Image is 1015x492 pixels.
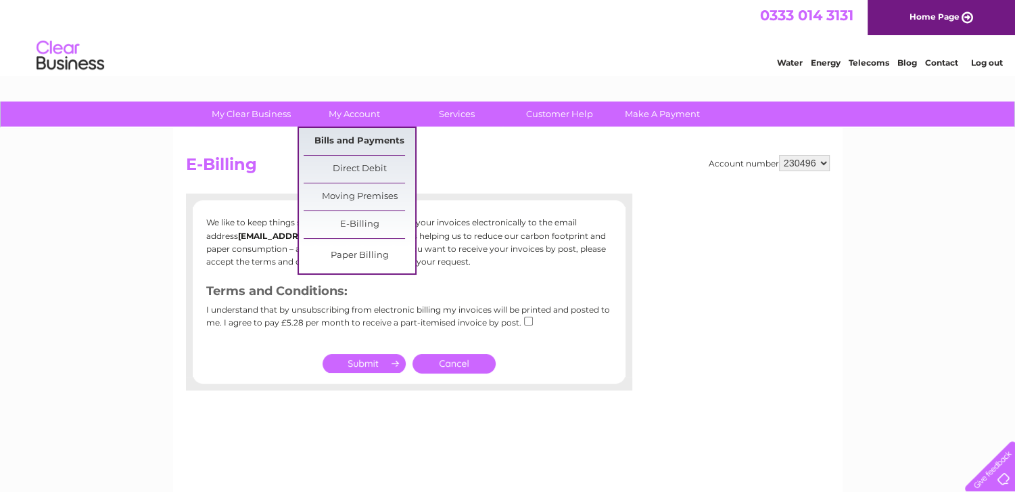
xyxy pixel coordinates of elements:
[36,35,105,76] img: logo.png
[504,102,615,127] a: Customer Help
[401,102,513,127] a: Services
[304,211,415,238] a: E-Billing
[897,58,917,68] a: Blog
[298,102,410,127] a: My Account
[206,305,612,337] div: I understand that by unsubscribing from electronic billing my invoices will be printed and posted...
[304,156,415,183] a: Direct Debit
[323,354,406,373] input: Submit
[195,102,307,127] a: My Clear Business
[607,102,718,127] a: Make A Payment
[238,231,389,241] b: [EMAIL_ADDRESS][DOMAIN_NAME]
[304,242,415,269] a: Paper Billing
[186,155,830,181] h2: E-Billing
[970,58,1002,68] a: Log out
[777,58,803,68] a: Water
[189,7,828,66] div: Clear Business is a trading name of Verastar Limited (registered in [GEOGRAPHIC_DATA] No. 3667643...
[760,7,853,24] a: 0333 014 3131
[811,58,841,68] a: Energy
[206,282,612,305] h3: Terms and Conditions:
[412,354,496,374] a: Cancel
[709,155,830,171] div: Account number
[849,58,889,68] a: Telecoms
[304,128,415,155] a: Bills and Payments
[206,216,612,268] p: We like to keep things simple. You currently receive your invoices electronically to the email ad...
[304,183,415,210] a: Moving Premises
[925,58,958,68] a: Contact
